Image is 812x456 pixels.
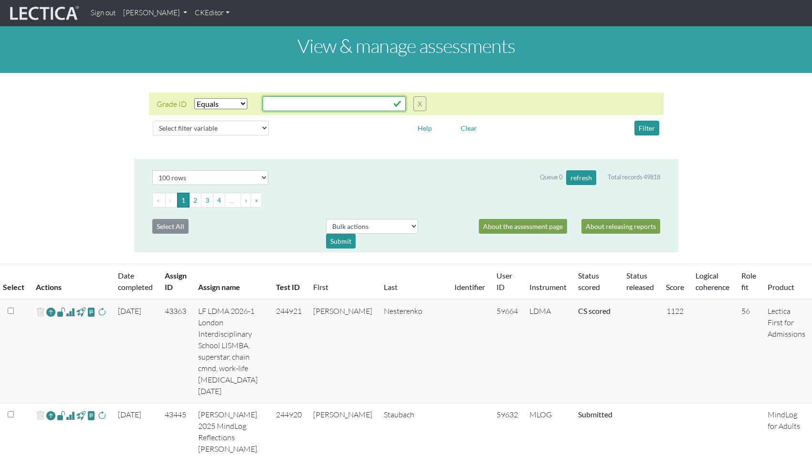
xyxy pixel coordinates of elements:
[491,299,524,403] td: 59664
[189,193,201,207] button: Go to page 2
[384,282,398,291] a: Last
[581,219,660,234] a: About releasing reports
[57,410,66,421] span: view
[57,306,66,317] span: view
[270,264,307,300] th: Test ID
[762,299,812,403] td: Lectica First for Admissions
[213,193,225,207] button: Go to page 4
[741,271,756,291] a: Role fit
[578,271,600,291] a: Status scored
[313,282,328,291] a: First
[768,282,794,291] a: Product
[97,410,106,421] span: rescore
[157,98,187,110] div: Grade ID
[112,299,159,403] td: [DATE]
[66,306,75,318] span: Analyst score
[479,219,567,234] a: About the assessment page
[36,409,45,423] span: delete
[307,299,378,403] td: [PERSON_NAME]
[666,282,684,291] a: Score
[529,282,567,291] a: Instrument
[46,305,55,319] a: Reopen
[413,96,426,111] button: X
[30,264,112,300] th: Actions
[270,299,307,403] td: 244921
[326,234,356,249] div: Submit
[192,299,270,403] td: LF LDMA 2026-1 London Interdisciplinary School LISMBA, superstar, chain cmnd, work-life [MEDICAL_...
[524,299,572,403] td: LDMA
[152,193,660,207] ul: Pagination
[87,306,96,317] span: view
[578,410,612,419] a: Completed = assessment has been completed; CS scored = assessment has been CLAS scored; LS scored...
[87,4,119,22] a: Sign out
[578,306,611,315] a: Completed = assessment has been completed; CS scored = assessment has been CLAS scored; LS scored...
[378,299,449,403] td: Nesterenko
[191,4,233,22] a: CKEditor
[456,121,481,135] button: Clear
[119,4,191,22] a: [PERSON_NAME]
[251,193,262,207] button: Go to last page
[241,193,251,207] button: Go to next page
[741,306,750,316] span: 56
[46,409,55,423] a: Reopen
[36,305,45,319] span: delete
[201,193,213,207] button: Go to page 3
[87,410,96,421] span: view
[413,123,436,132] a: Help
[76,306,85,317] span: view
[540,170,660,185] div: Queue 0 Total records 49818
[634,121,659,135] button: Filter
[413,121,436,135] button: Help
[496,271,512,291] a: User ID
[177,193,190,207] button: Go to page 1
[696,271,729,291] a: Logical coherence
[626,271,654,291] a: Status released
[159,299,192,403] td: 43363
[76,410,85,421] span: view
[152,219,189,234] button: Select All
[8,4,79,22] img: lecticalive
[192,264,270,300] th: Assign name
[66,410,75,421] span: Analyst score
[159,264,192,300] th: Assign ID
[454,282,485,291] a: Identifier
[97,306,106,318] span: rescore
[566,170,596,185] button: refresh
[118,271,153,291] a: Date completed
[666,306,684,316] span: 1122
